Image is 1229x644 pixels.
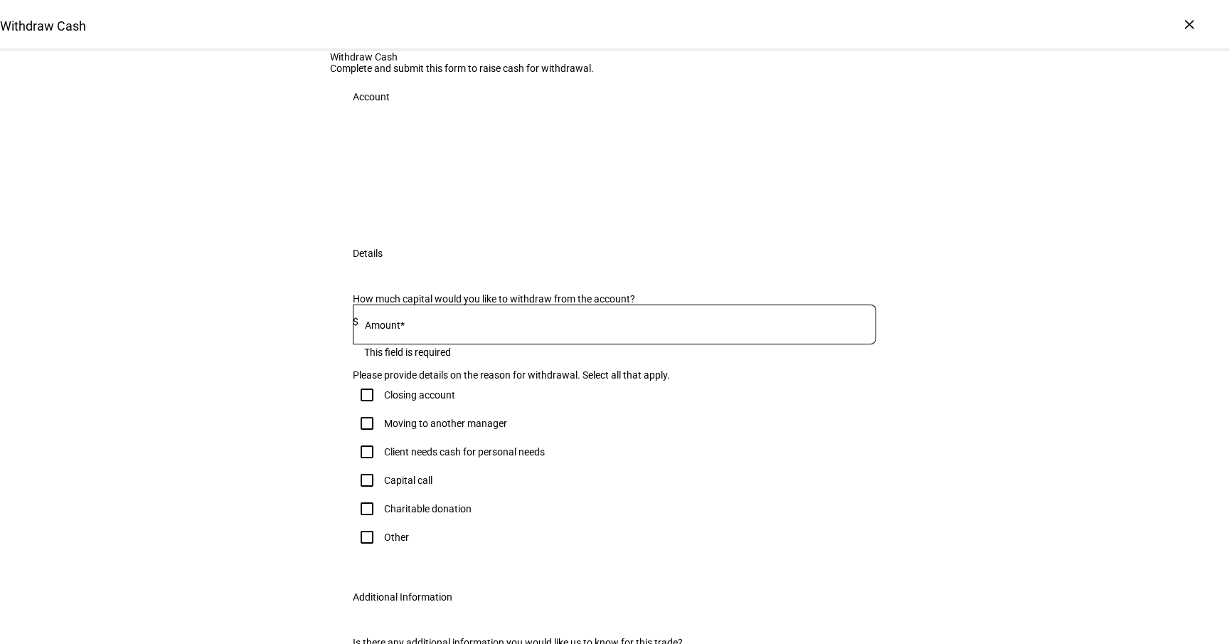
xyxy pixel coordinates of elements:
[384,532,409,543] div: Other
[353,591,452,603] div: Additional Information
[365,320,405,331] mat-label: Amount*
[353,369,876,381] div: Please provide details on the reason for withdrawal. Select all that apply.
[1178,13,1201,36] div: ×
[353,316,358,327] span: $
[384,475,432,486] div: Capital call
[353,248,383,259] div: Details
[384,389,455,401] div: Closing account
[353,91,390,102] div: Account
[384,446,545,458] div: Client needs cash for personal needs
[330,63,899,74] div: Complete and submit this form to raise cash for withdrawal.
[364,347,451,358] div: This field is required
[384,418,507,429] div: Moving to another manager
[330,51,899,63] div: Withdraw Cash
[353,293,876,305] div: How much capital would you like to withdraw from the account?
[384,503,472,514] div: Charitable donation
